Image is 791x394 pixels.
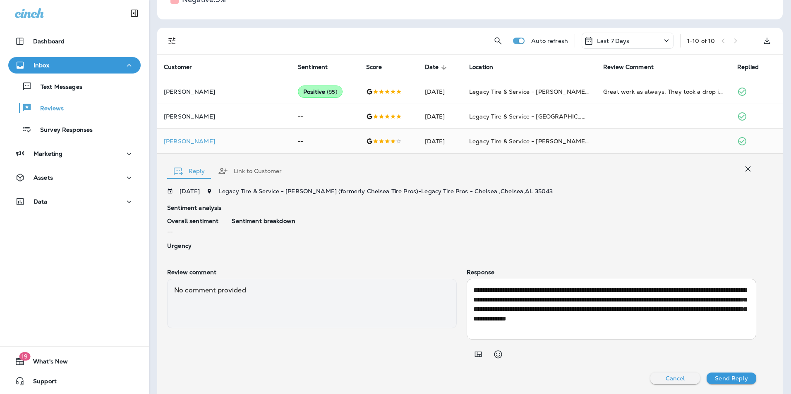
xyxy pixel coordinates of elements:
[164,138,285,145] p: [PERSON_NAME]
[8,145,141,162] button: Marketing
[32,105,64,113] p: Reviews
[8,78,141,95] button: Text Messages
[715,375,748,382] p: Send Reply
[25,358,68,368] span: What's New
[8,373,141,389] button: Support
[164,113,285,120] p: [PERSON_NAME]
[232,218,756,224] p: Sentiment breakdown
[469,64,504,71] span: Location
[603,64,664,71] span: Review Comment
[167,156,211,186] button: Reply
[8,57,141,74] button: Inbox
[366,64,393,71] span: Score
[8,33,141,50] button: Dashboard
[425,64,450,71] span: Date
[531,38,568,44] p: Auto refresh
[666,375,685,382] p: Cancel
[8,121,141,138] button: Survey Responses
[34,174,53,181] p: Assets
[33,38,65,45] p: Dashboard
[327,88,337,95] span: ( 85 )
[470,346,487,363] button: Add in a premade template
[25,378,57,388] span: Support
[32,83,82,91] p: Text Messages
[737,64,759,71] span: Replied
[180,188,200,195] p: [DATE]
[291,104,360,129] td: --
[8,99,141,116] button: Reviews
[8,169,141,186] button: Assets
[164,88,285,95] p: [PERSON_NAME]
[123,5,146,21] button: Collapse Sidebar
[737,64,769,71] span: Replied
[759,33,775,49] button: Export as CSV
[469,113,716,120] span: Legacy Tire & Service - [GEOGRAPHIC_DATA] (formerly Chalkville Auto & Tire Service)
[490,33,506,49] button: Search Reviews
[167,279,457,328] div: No comment provided
[418,79,463,104] td: [DATE]
[291,129,360,154] td: --
[603,88,724,96] div: Great work as always. They took a drop in and fixed my tire problem quickly. Always nice and pati...
[164,138,285,145] div: Click to view Customer Drawer
[219,188,553,195] span: Legacy Tire & Service - [PERSON_NAME] (formerly Chelsea Tire Pros) - Legacy Tire Pros - Chelsea ,...
[597,38,630,44] p: Last 7 Days
[298,85,343,98] div: Positive
[8,193,141,210] button: Data
[32,126,93,134] p: Survey Responses
[603,64,654,71] span: Review Comment
[469,64,493,71] span: Location
[298,64,328,71] span: Sentiment
[167,218,218,224] p: Overall sentiment
[687,38,715,44] div: 1 - 10 of 10
[418,129,463,154] td: [DATE]
[490,346,506,363] button: Select an emoji
[298,64,338,71] span: Sentiment
[425,64,439,71] span: Date
[366,64,382,71] span: Score
[418,104,463,129] td: [DATE]
[650,373,700,384] button: Cancel
[167,218,218,236] div: --
[164,33,180,49] button: Filters
[211,156,288,186] button: Link to Customer
[164,64,203,71] span: Customer
[469,88,669,95] span: Legacy Tire & Service - [PERSON_NAME] (formerly Chelsea Tire Pros)
[8,353,141,370] button: 19What's New
[167,242,218,249] p: Urgency
[34,150,62,157] p: Marketing
[469,138,669,145] span: Legacy Tire & Service - [PERSON_NAME] (formerly Chelsea Tire Pros)
[164,64,192,71] span: Customer
[707,373,756,384] button: Send Reply
[34,62,49,69] p: Inbox
[34,198,48,205] p: Data
[19,352,30,361] span: 19
[467,269,756,275] p: Response
[167,204,756,211] p: Sentiment analysis
[167,269,457,275] p: Review comment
